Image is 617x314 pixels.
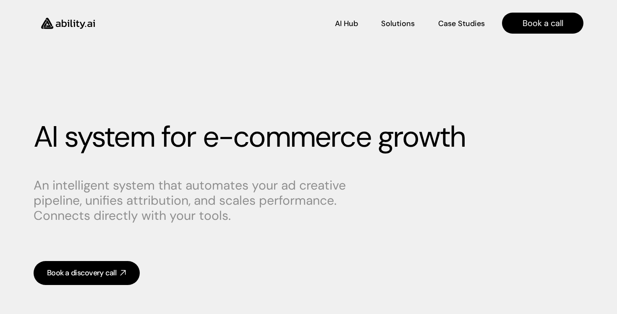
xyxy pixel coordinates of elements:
[107,13,583,34] nav: Main navigation
[502,13,583,34] a: Book a call
[381,18,415,29] p: Solutions
[52,79,111,87] h3: Ready-to-use in Slack
[47,268,116,278] div: Book a discovery call
[34,261,140,285] a: Book a discovery call
[438,18,485,29] p: Case Studies
[438,16,485,31] a: Case Studies
[335,18,358,29] p: AI Hub
[523,17,563,29] p: Book a call
[34,178,353,223] p: An intelligent system that automates your ad creative pipeline, unifies attribution, and scales p...
[34,119,583,155] h1: AI system for e-commerce growth
[335,16,358,31] a: AI Hub
[381,16,415,31] a: Solutions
